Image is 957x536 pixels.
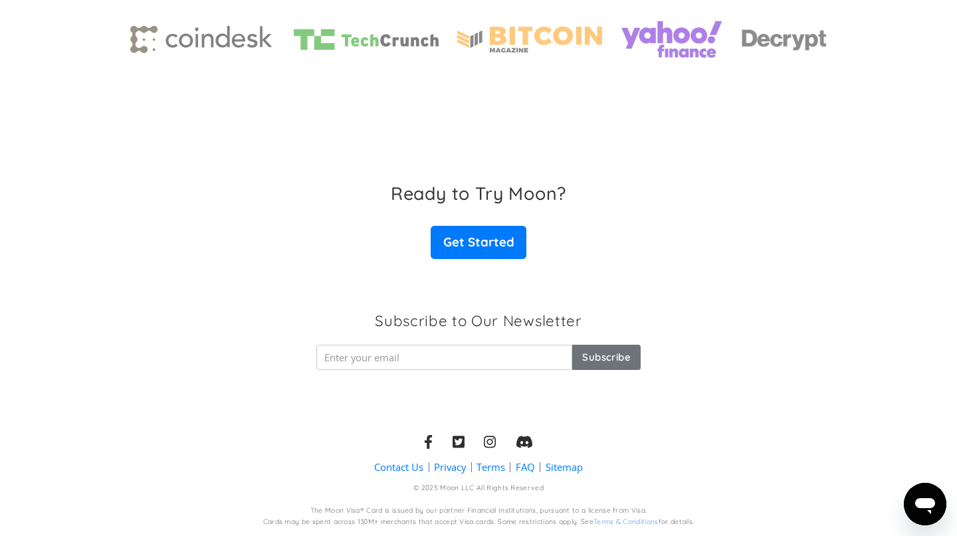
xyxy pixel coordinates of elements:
h3: Subscribe to Our Newsletter [375,311,582,331]
a: Privacy [434,460,466,474]
iframe: Schaltfläche zum Öffnen des Messaging-Fensters [904,483,946,525]
input: Enter your email [316,345,572,370]
img: TechCrunch [294,29,439,50]
a: Terms [477,460,505,474]
a: Terms & Conditions [593,517,659,526]
a: Get Started [431,226,526,259]
div: The Moon Visa® Card is issued by our partner Financial Institutions, pursuant to a license from V... [310,506,647,516]
div: © 2025 Moon LLC All Rights Reserved [413,484,544,493]
a: Sitemap [546,460,583,474]
h3: Ready to Try Moon? [391,183,566,204]
form: Newsletter Form [316,345,641,370]
div: Cards may be spent across 130M+ merchants that accept Visa cards. Some restrictions apply. See fo... [263,517,694,527]
a: Contact Us [374,460,423,474]
img: yahoo finance [620,11,723,68]
img: decrypt [742,27,827,53]
img: Coindesk [130,26,275,54]
img: Bitcoin magazine [457,27,602,52]
input: Subscribe [572,345,641,370]
a: FAQ [516,460,535,474]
